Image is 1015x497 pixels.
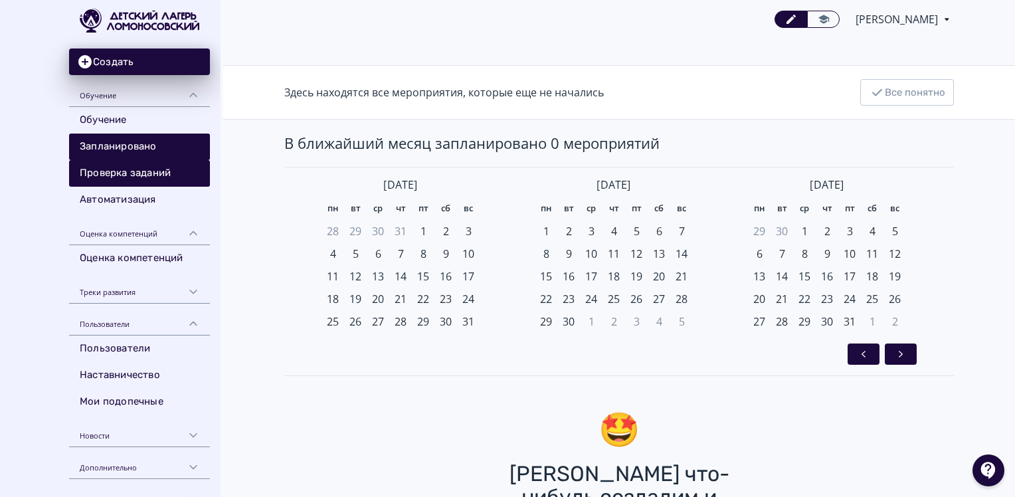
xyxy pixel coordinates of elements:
span: вс [890,202,899,215]
span: 6 [757,246,763,262]
span: Алексей Евгеньевич Илюхин [856,11,940,27]
span: 19 [630,268,642,284]
span: 10 [844,246,856,262]
span: 24 [462,291,474,307]
span: 31 [844,314,856,330]
span: 3 [634,314,640,330]
span: пт [845,202,855,215]
span: 4 [656,314,662,330]
span: 7 [679,223,685,239]
span: 21 [395,291,407,307]
div: [DATE] [535,178,693,192]
span: 20 [372,291,384,307]
span: 3 [847,223,853,239]
span: 26 [630,291,642,307]
span: 11 [866,246,878,262]
span: 8 [420,246,426,262]
span: 5 [679,314,685,330]
span: вс [677,202,686,215]
span: 1 [870,314,876,330]
span: 21 [776,291,788,307]
div: Обучение [69,75,210,107]
span: 30 [440,314,452,330]
span: 30 [563,314,575,330]
span: 23 [821,291,833,307]
span: 25 [327,314,339,330]
span: 27 [372,314,384,330]
span: 15 [798,268,810,284]
span: 2 [892,314,898,330]
span: ср [800,202,809,215]
span: 29 [798,314,810,330]
span: 28 [327,223,339,239]
a: Мои подопечные [69,389,210,415]
button: Все понятно [860,79,954,106]
span: 11 [608,246,620,262]
span: 1 [420,223,426,239]
span: 7 [398,246,404,262]
span: 29 [417,314,429,330]
span: 16 [821,268,833,284]
span: 25 [608,291,620,307]
a: Оценка компетенций [69,245,210,272]
a: Автоматизация [69,187,210,213]
span: 30 [372,223,384,239]
span: 14 [395,268,407,284]
span: 17 [585,268,597,284]
span: 25 [866,291,878,307]
button: Создать [69,49,210,75]
span: 12 [889,246,901,262]
span: пт [418,202,428,215]
span: 26 [349,314,361,330]
span: 9 [566,246,572,262]
span: 23 [440,291,452,307]
span: пн [754,202,765,215]
div: В ближайший месяц запланировано 0 мероприятий [284,133,954,153]
span: 1 [543,223,549,239]
span: 2 [824,223,830,239]
span: 15 [417,268,429,284]
span: вт [564,202,574,215]
span: 11 [327,268,339,284]
span: 29 [540,314,552,330]
span: 23 [563,291,575,307]
a: Проверка заданий [69,160,210,187]
span: 24 [844,291,856,307]
span: 22 [540,291,552,307]
span: вт [777,202,787,215]
span: 29 [349,223,361,239]
span: 6 [656,223,662,239]
span: 10 [462,246,474,262]
span: 13 [653,246,665,262]
span: 21 [676,268,688,284]
span: пт [632,202,642,215]
span: 15 [540,268,552,284]
span: 13 [753,268,765,284]
span: 17 [844,268,856,284]
span: 22 [417,291,429,307]
span: сб [654,202,664,215]
span: 14 [776,268,788,284]
span: 18 [327,291,339,307]
span: пн [541,202,551,215]
span: 27 [653,291,665,307]
span: 18 [866,268,878,284]
span: 20 [753,291,765,307]
span: 13 [372,268,384,284]
span: 5 [353,246,359,262]
img: https://files.teachbase.ru/system/slaveaccount/58895/logo/medium-f62346c85e796c203e914e12d583a5f2... [80,8,199,33]
span: 3 [589,223,595,239]
div: [DATE] [322,178,480,192]
span: 24 [585,291,597,307]
span: сб [441,202,450,215]
span: 28 [395,314,407,330]
div: Треки развития [69,272,210,304]
span: 10 [585,246,597,262]
span: сб [868,202,877,215]
span: 9 [824,246,830,262]
span: 4 [330,246,336,262]
span: 14 [676,246,688,262]
span: 8 [802,246,808,262]
span: 30 [821,314,833,330]
span: чт [822,202,832,215]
